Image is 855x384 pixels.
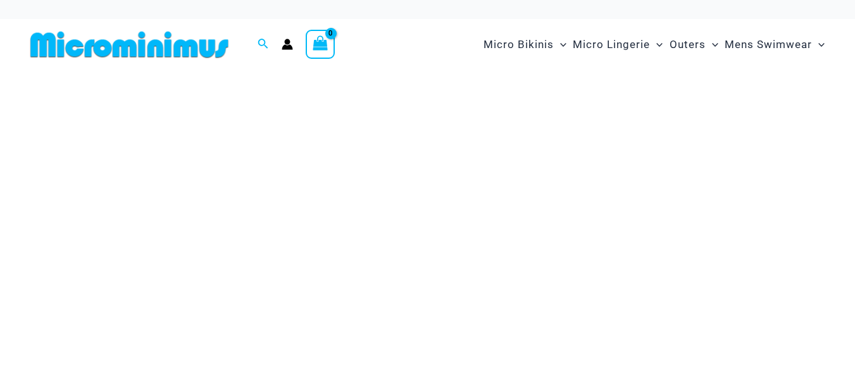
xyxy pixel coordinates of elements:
[306,30,335,59] a: View Shopping Cart, empty
[725,28,812,61] span: Mens Swimwear
[706,28,718,61] span: Menu Toggle
[670,28,706,61] span: Outers
[258,37,269,53] a: Search icon link
[666,25,721,64] a: OutersMenu ToggleMenu Toggle
[812,28,825,61] span: Menu Toggle
[721,25,828,64] a: Mens SwimwearMenu ToggleMenu Toggle
[554,28,566,61] span: Menu Toggle
[480,25,570,64] a: Micro BikinisMenu ToggleMenu Toggle
[650,28,663,61] span: Menu Toggle
[25,30,234,59] img: MM SHOP LOGO FLAT
[573,28,650,61] span: Micro Lingerie
[484,28,554,61] span: Micro Bikinis
[570,25,666,64] a: Micro LingerieMenu ToggleMenu Toggle
[478,23,830,66] nav: Site Navigation
[282,39,293,50] a: Account icon link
